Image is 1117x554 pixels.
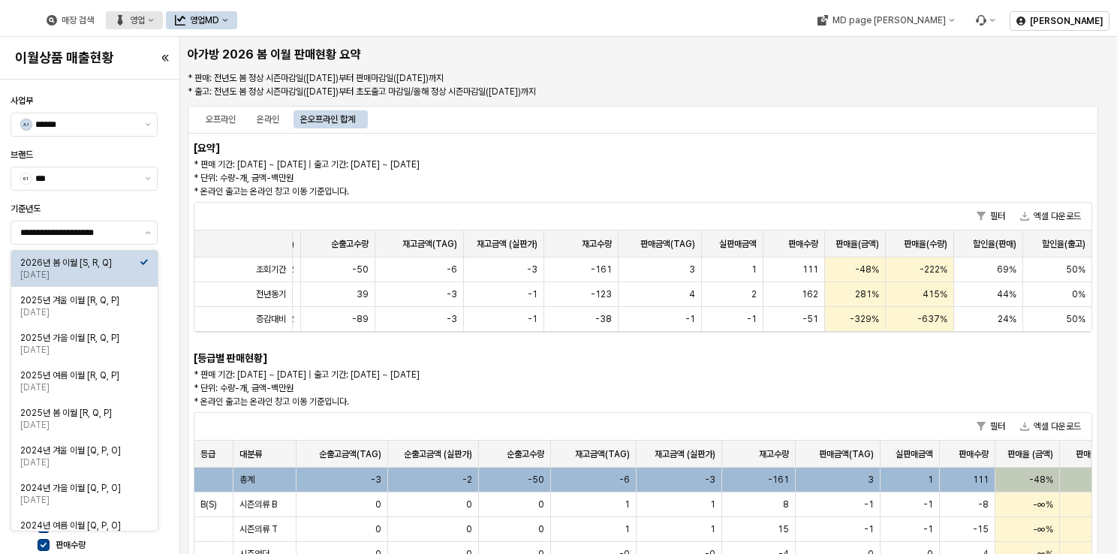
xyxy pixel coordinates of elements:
[959,448,989,460] span: 판매수량
[575,448,630,460] span: 재고금액(TAG)
[20,381,140,393] div: [DATE]
[20,482,140,494] div: 2024년 가을 이월 [Q, P, O]
[352,313,369,325] span: -89
[835,238,879,250] span: 판매율(금액)
[1007,448,1053,460] span: 판매율 (금액)
[1033,523,1053,535] span: -∞%
[808,11,963,29] div: MD page 이동
[20,494,140,506] div: [DATE]
[538,498,544,510] span: 0
[759,448,789,460] span: 재고수량
[1029,474,1053,486] span: -48%
[20,456,140,468] div: [DATE]
[248,110,288,128] div: 온라인
[640,238,695,250] span: 판매금액(TAG)
[788,238,818,250] span: 판매수량
[705,474,715,486] span: -3
[188,71,944,98] p: * 판매: 전년도 봄 정상 시즌마감일([DATE])부터 판매마감일([DATE])까지 * 출고: 전년도 봄 정상 시즌마감일([DATE])부터 초도출고 마감일/올해 정상 시즌마감...
[257,110,279,128] div: 온라인
[966,11,1004,29] div: Menu item 6
[896,448,933,460] span: 실판매금액
[21,119,32,130] span: A1
[527,263,537,275] span: -3
[352,263,369,275] span: -50
[239,498,277,510] span: 시즌의류 B
[15,50,137,65] h4: 이월상품 매출현황
[357,288,369,300] span: 39
[855,263,879,275] span: -48%
[751,288,757,300] span: 2
[190,15,219,26] div: 영업MD
[194,141,257,155] h6: [요약]
[447,263,457,275] span: -6
[528,313,537,325] span: -1
[864,523,874,535] span: -1
[802,313,818,325] span: -51
[466,523,472,535] span: 0
[619,474,630,486] span: -6
[783,498,789,510] span: 8
[850,313,879,325] span: -329%
[375,498,381,510] span: 0
[923,288,947,300] span: 415%
[971,417,1011,435] button: 필터
[447,313,457,325] span: -3
[998,313,1016,325] span: 24%
[139,113,157,136] button: 제안 사항 표시
[20,257,140,269] div: 2026년 봄 이월 [S, R, Q]
[200,498,217,510] span: B(S)
[20,269,140,281] div: [DATE]
[38,11,103,29] div: 매장 검색
[973,523,989,535] span: -15
[239,474,254,486] span: 총계
[20,344,140,356] div: [DATE]
[256,288,286,300] span: 전년동기
[528,474,544,486] span: -50
[477,238,537,250] span: 재고금액 (실판가)
[1066,263,1085,275] span: 50%
[538,523,544,535] span: 0
[689,288,695,300] span: 4
[319,448,381,460] span: 순출고금액(TAG)
[239,523,278,535] span: 시즌의류 T
[20,332,140,344] div: 2025년 가을 이월 [R, Q, P]
[710,498,715,510] span: 1
[868,474,874,486] span: 3
[1030,15,1103,27] p: [PERSON_NAME]
[20,294,140,306] div: 2025년 겨울 이월 [R, Q, P]
[447,288,457,300] span: -3
[20,519,140,531] div: 2024년 여름 이월 [Q, P, O]
[971,207,1011,225] button: 필터
[1042,238,1085,250] span: 할인율(출고)
[166,11,237,29] div: 영업MD
[625,523,630,535] span: 1
[997,263,1016,275] span: 69%
[923,498,933,510] span: -1
[21,173,32,184] span: 01
[256,313,286,325] span: 증감대비
[404,448,472,460] span: 순출고금액 (실판가)
[920,263,947,275] span: -222%
[1033,498,1053,510] span: -∞%
[206,110,236,128] div: 오프라인
[1014,417,1087,435] button: 엑셀 다운로드
[194,351,333,365] h6: [등급별 판매현황]
[291,110,364,128] div: 온오프라인 합계
[402,238,457,250] span: 재고금액(TAG)
[595,313,612,325] span: -38
[978,498,989,510] span: -8
[802,263,818,275] span: 111
[466,498,472,510] span: 0
[256,263,286,275] span: 조회기간
[685,313,695,325] span: -1
[528,288,537,300] span: -1
[331,238,369,250] span: 순출고수량
[507,448,544,460] span: 순출고수량
[591,288,612,300] span: -123
[855,288,879,300] span: 281%
[819,448,874,460] span: 판매금액(TAG)
[973,474,989,486] span: 111
[864,498,874,510] span: -1
[710,523,715,535] span: 1
[928,474,933,486] span: 1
